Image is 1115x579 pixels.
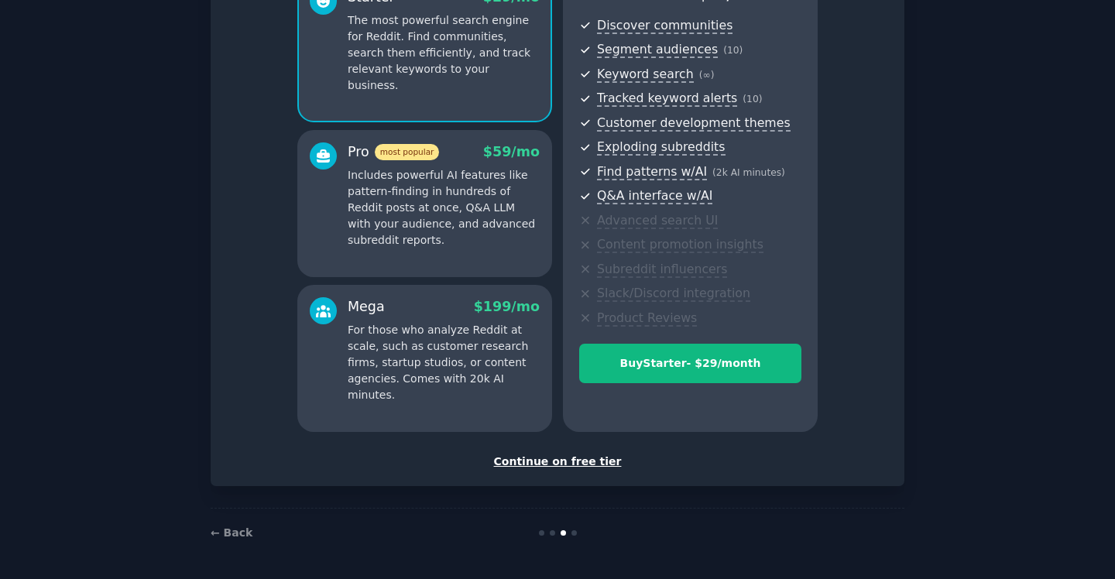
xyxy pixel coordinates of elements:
span: $ 199 /mo [474,299,540,314]
div: Pro [348,142,439,162]
span: ( 10 ) [723,45,743,56]
span: Product Reviews [597,310,697,327]
button: BuyStarter- $29/month [579,344,801,383]
div: Buy Starter - $ 29 /month [580,355,801,372]
p: For those who analyze Reddit at scale, such as customer research firms, startup studios, or conte... [348,322,540,403]
span: Exploding subreddits [597,139,725,156]
span: most popular [375,144,440,160]
span: $ 59 /mo [483,144,540,159]
span: ( 2k AI minutes ) [712,167,785,178]
p: The most powerful search engine for Reddit. Find communities, search them efficiently, and track ... [348,12,540,94]
p: Includes powerful AI features like pattern-finding in hundreds of Reddit posts at once, Q&A LLM w... [348,167,540,248]
span: Subreddit influencers [597,262,727,278]
a: ← Back [211,526,252,539]
span: Advanced search UI [597,213,718,229]
span: Keyword search [597,67,694,83]
span: Tracked keyword alerts [597,91,737,107]
span: Find patterns w/AI [597,164,707,180]
span: ( ∞ ) [699,70,715,81]
div: Continue on free tier [227,454,888,470]
span: Slack/Discord integration [597,286,750,302]
span: Q&A interface w/AI [597,188,712,204]
span: Customer development themes [597,115,791,132]
span: Content promotion insights [597,237,763,253]
span: Discover communities [597,18,732,34]
div: Mega [348,297,385,317]
span: ( 10 ) [743,94,762,104]
span: Segment audiences [597,42,718,58]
